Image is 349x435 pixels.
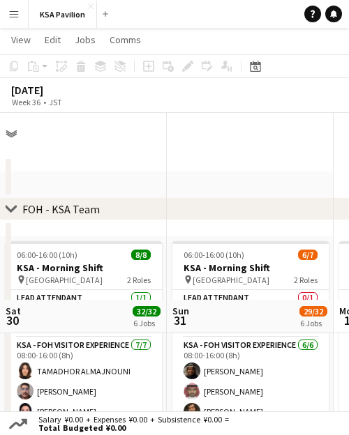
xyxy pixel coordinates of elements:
div: [DATE] [11,83,94,97]
span: Sun [172,305,189,317]
a: Jobs [69,31,101,49]
app-card-role: LEAD ATTENDANT1/106:00-15:00 (9h)[PERSON_NAME] [6,290,162,337]
span: 2 Roles [127,275,151,285]
span: 29/32 [299,306,327,316]
span: [GEOGRAPHIC_DATA] [26,275,103,285]
span: [GEOGRAPHIC_DATA] [193,275,269,285]
span: Sat [6,305,21,317]
a: View [6,31,36,49]
span: 2 Roles [294,275,318,285]
h3: KSA - Morning Shift [172,261,329,274]
app-card-role: LEAD ATTENDANT0/106:00-15:00 (9h) [172,290,329,337]
h3: KSA - Morning Shift [6,261,162,274]
span: 06:00-16:00 (10h) [17,250,77,260]
span: 32/32 [133,306,161,316]
span: View [11,33,31,46]
span: Edit [45,33,61,46]
a: Comms [104,31,147,49]
div: FOH - KSA Team [22,202,100,216]
div: Salary ¥0.00 + Expenses ¥0.00 + Subsistence ¥0.00 = [30,415,232,432]
span: Week 36 [8,97,43,107]
a: Edit [39,31,66,49]
span: 31 [170,312,189,328]
div: JST [49,97,62,107]
div: 6 Jobs [133,318,160,328]
div: 6 Jobs [300,318,327,328]
button: KSA Pavilion [29,1,97,28]
span: Jobs [75,33,96,46]
span: Total Budgeted ¥0.00 [38,424,229,432]
span: 30 [3,312,21,328]
span: 6/7 [298,250,318,260]
span: 06:00-16:00 (10h) [184,250,244,260]
span: 8/8 [131,250,151,260]
span: Comms [110,33,141,46]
